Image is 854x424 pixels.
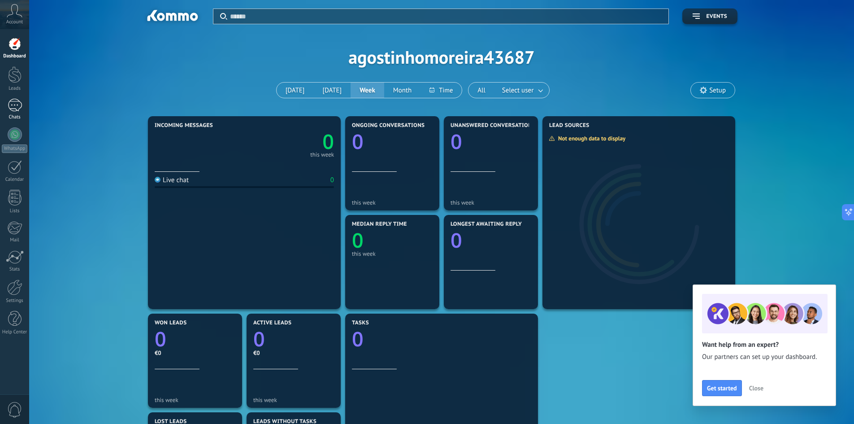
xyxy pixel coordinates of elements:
[549,135,632,142] div: Not enough data to display
[352,199,433,206] div: this week
[277,83,314,98] button: [DATE]
[253,325,265,353] text: 0
[745,381,767,395] button: Close
[253,349,334,357] div: €0
[451,221,522,227] span: Longest awaiting reply
[352,250,433,257] div: this week
[709,87,726,94] span: Setup
[352,221,407,227] span: Median reply time
[2,53,28,59] div: Dashboard
[244,128,334,155] a: 0
[352,227,364,254] text: 0
[155,320,186,326] span: Won leads
[155,325,235,353] a: 0
[313,83,351,98] button: [DATE]
[2,86,28,92] div: Leads
[2,114,28,120] div: Chats
[749,385,763,391] span: Close
[468,83,494,98] button: All
[310,153,334,157] div: this week
[2,177,28,183] div: Calendar
[420,83,462,98] button: Time
[2,329,28,335] div: Help Center
[352,128,364,155] text: 0
[451,199,531,206] div: this week
[707,13,727,20] span: Events
[451,122,535,129] span: Unanswered conversations
[352,325,531,353] a: 0
[2,144,27,153] div: WhatsApp
[494,83,549,98] button: Select user
[549,122,589,129] span: Lead Sources
[682,9,737,24] button: Events
[707,385,737,391] span: Get started
[155,176,189,184] div: Live chat
[2,237,28,243] div: Mail
[6,19,23,25] span: Account
[253,325,334,353] a: 0
[253,397,334,403] div: this week
[253,320,291,326] span: Active leads
[2,298,28,304] div: Settings
[702,380,742,396] button: Get started
[451,227,462,254] text: 0
[2,208,28,214] div: Lists
[155,177,160,183] img: Live chat
[702,353,827,362] span: Our partners can set up your dashboard.
[352,325,364,353] text: 0
[352,320,369,326] span: Tasks
[2,267,28,272] div: Stats
[451,128,462,155] text: 0
[384,83,420,98] button: Month
[155,325,166,353] text: 0
[155,397,235,403] div: this week
[351,83,384,98] button: Week
[155,349,235,357] div: €0
[322,128,334,155] text: 0
[352,122,425,129] span: Ongoing conversations
[155,122,213,129] span: Incoming messages
[330,176,334,184] div: 0
[500,84,535,96] span: Select user
[702,341,827,349] h2: Want help from an expert?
